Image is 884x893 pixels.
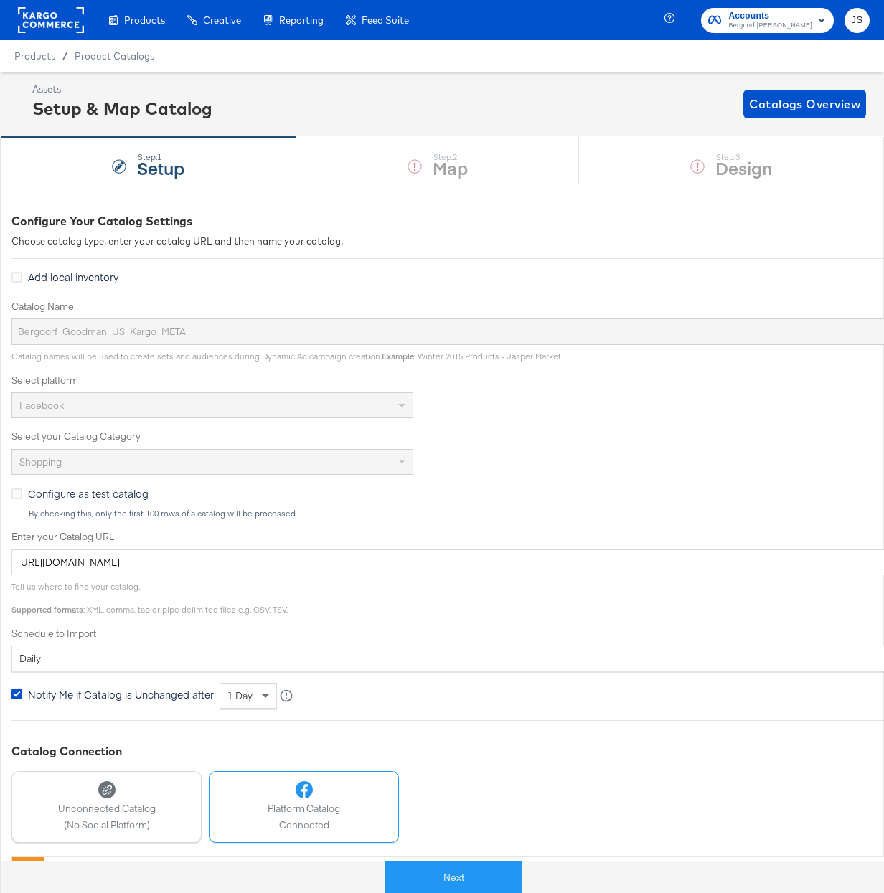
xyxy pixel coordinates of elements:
[209,771,399,843] button: Platform CatalogConnected
[11,771,202,843] button: Unconnected Catalog(No Social Platform)
[28,687,214,701] span: Notify Me if Catalog is Unchanged after
[11,581,288,615] span: Tell us where to find your catalog. : XML, comma, tab or pipe delimited files e.g. CSV, TSV.
[268,802,340,816] span: Platform Catalog
[11,351,561,362] span: Catalog names will be used to create sets and audiences during Dynamic Ad campaign creation. : Wi...
[14,50,55,62] span: Products
[32,96,212,121] div: Setup & Map Catalog
[75,50,154,62] a: Product Catalogs
[58,802,156,816] span: Unconnected Catalog
[32,82,212,96] div: Assets
[845,8,870,33] button: JS
[279,14,324,26] span: Reporting
[268,818,340,832] span: Connected
[227,689,253,702] span: 1 day
[58,818,156,832] span: (No Social Platform)
[19,652,41,665] span: daily
[28,486,149,501] span: Configure as test catalog
[28,270,118,284] span: Add local inventory
[728,20,812,32] span: Bergdorf [PERSON_NAME]
[124,14,165,26] span: Products
[137,156,184,179] strong: Setup
[203,14,241,26] span: Creative
[743,90,866,118] button: Catalogs Overview
[749,94,860,114] span: Catalogs Overview
[701,8,834,33] button: AccountsBergdorf [PERSON_NAME]
[137,152,184,162] div: Step: 1
[11,604,83,615] strong: Supported formats
[382,351,414,362] strong: Example
[19,455,62,468] span: Shopping
[850,12,864,29] span: JS
[728,9,812,24] span: Accounts
[362,14,409,26] span: Feed Suite
[55,50,75,62] span: /
[19,399,64,412] span: Facebook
